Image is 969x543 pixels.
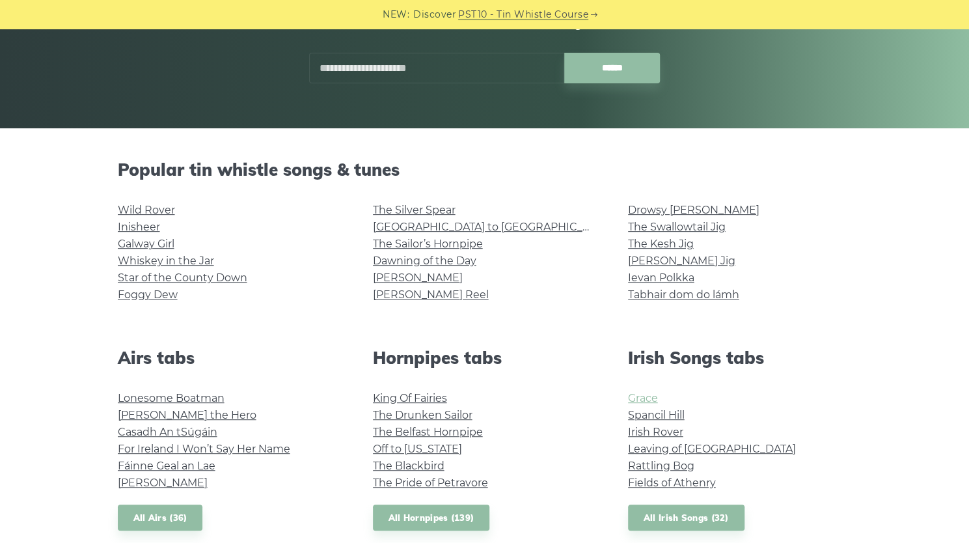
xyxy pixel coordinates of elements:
a: Star of the County Down [118,271,247,284]
a: [PERSON_NAME] [373,271,463,284]
a: Tabhair dom do lámh [628,288,739,301]
a: Irish Rover [628,426,683,438]
a: [PERSON_NAME] [118,477,208,489]
a: [GEOGRAPHIC_DATA] to [GEOGRAPHIC_DATA] [373,221,613,233]
a: For Ireland I Won’t Say Her Name [118,443,290,455]
a: Foggy Dew [118,288,178,301]
a: [PERSON_NAME] the Hero [118,409,256,421]
a: [PERSON_NAME] Jig [628,255,735,267]
h2: Irish Songs tabs [628,348,852,368]
a: Casadh An tSúgáin [118,426,217,438]
a: Drowsy [PERSON_NAME] [628,204,759,216]
a: Galway Girl [118,238,174,250]
a: The Belfast Hornpipe [373,426,483,438]
a: Rattling Bog [628,460,694,472]
a: Fields of Athenry [628,477,716,489]
h2: Airs tabs [118,348,342,368]
a: Ievan Polkka [628,271,694,284]
a: The Pride of Petravore [373,477,488,489]
a: The Silver Spear [373,204,456,216]
a: Fáinne Geal an Lae [118,460,215,472]
a: Inisheer [118,221,160,233]
a: The Blackbird [373,460,444,472]
a: Leaving of [GEOGRAPHIC_DATA] [628,443,796,455]
a: All Hornpipes (139) [373,505,490,531]
a: All Airs (36) [118,505,203,531]
a: The Drunken Sailor [373,409,472,421]
a: Wild Rover [118,204,175,216]
span: NEW: [383,7,409,22]
a: Whiskey in the Jar [118,255,214,267]
h2: Popular tin whistle songs & tunes [118,160,852,180]
a: Lonesome Boatman [118,392,225,404]
a: Off to [US_STATE] [373,443,462,455]
a: King Of Fairies [373,392,447,404]
a: Spancil Hill [628,409,685,421]
a: The Swallowtail Jig [628,221,726,233]
h2: Hornpipes tabs [373,348,597,368]
a: Grace [628,392,658,404]
a: All Irish Songs (32) [628,505,744,531]
a: Dawning of the Day [373,255,476,267]
span: Discover [413,7,456,22]
a: The Sailor’s Hornpipe [373,238,483,250]
a: PST10 - Tin Whistle Course [458,7,588,22]
a: [PERSON_NAME] Reel [373,288,489,301]
a: The Kesh Jig [628,238,694,250]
